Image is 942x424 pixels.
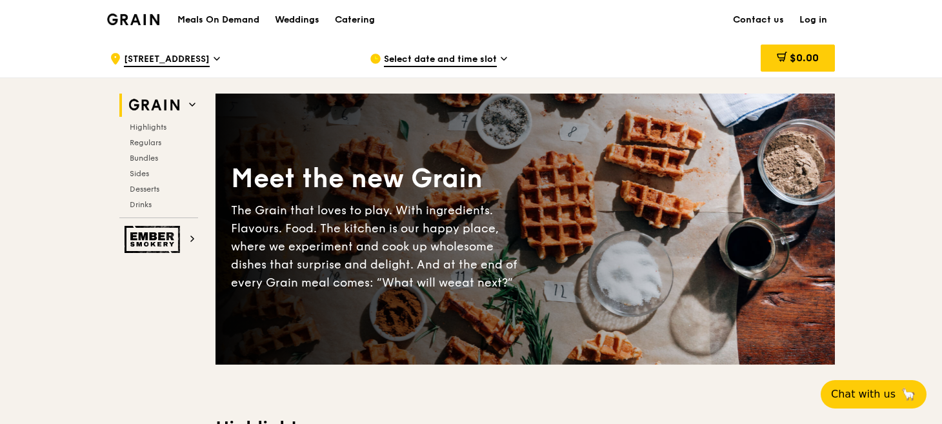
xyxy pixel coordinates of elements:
[821,380,927,409] button: Chat with us🦙
[831,387,896,402] span: Chat with us
[275,1,319,39] div: Weddings
[792,1,835,39] a: Log in
[177,14,259,26] h1: Meals On Demand
[130,185,159,194] span: Desserts
[901,387,916,402] span: 🦙
[231,161,525,196] div: Meet the new Grain
[125,94,184,117] img: Grain web logo
[725,1,792,39] a: Contact us
[130,138,161,147] span: Regulars
[130,123,166,132] span: Highlights
[455,276,513,290] span: eat next?”
[790,52,819,64] span: $0.00
[107,14,159,25] img: Grain
[231,201,525,292] div: The Grain that loves to play. With ingredients. Flavours. Food. The kitchen is our happy place, w...
[125,226,184,253] img: Ember Smokery web logo
[130,169,149,178] span: Sides
[335,1,375,39] div: Catering
[124,53,210,67] span: [STREET_ADDRESS]
[130,154,158,163] span: Bundles
[267,1,327,39] a: Weddings
[130,200,152,209] span: Drinks
[384,53,497,67] span: Select date and time slot
[327,1,383,39] a: Catering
